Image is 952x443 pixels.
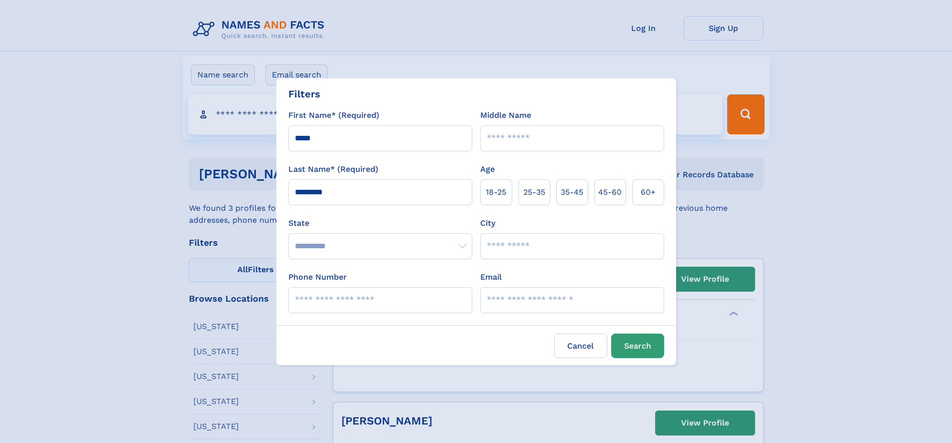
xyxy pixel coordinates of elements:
[641,186,656,198] span: 60+
[480,109,531,121] label: Middle Name
[523,186,545,198] span: 25‑35
[288,86,320,101] div: Filters
[561,186,583,198] span: 35‑45
[288,163,378,175] label: Last Name* (Required)
[288,217,472,229] label: State
[480,163,495,175] label: Age
[598,186,622,198] span: 45‑60
[611,334,664,358] button: Search
[288,109,379,121] label: First Name* (Required)
[554,334,607,358] label: Cancel
[480,217,495,229] label: City
[486,186,506,198] span: 18‑25
[288,271,347,283] label: Phone Number
[480,271,502,283] label: Email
